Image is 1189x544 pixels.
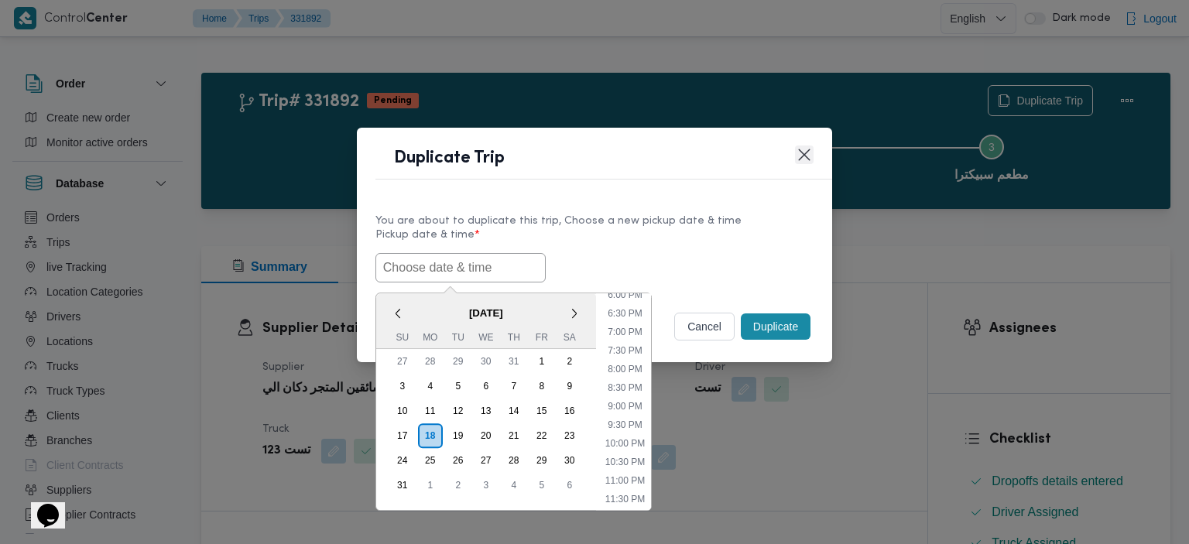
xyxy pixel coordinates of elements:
h1: Duplicate Trip [394,146,505,171]
input: Choose date & time [375,253,546,282]
li: 6:00 PM [601,287,649,303]
label: Pickup date & time [375,229,814,253]
button: cancel [674,313,735,340]
iframe: chat widget [15,482,65,529]
div: You are about to duplicate this trip, Choose a new pickup date & time [375,213,814,229]
button: Duplicate [741,313,810,340]
ul: Time [599,293,651,510]
button: Closes this modal window [795,145,814,164]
